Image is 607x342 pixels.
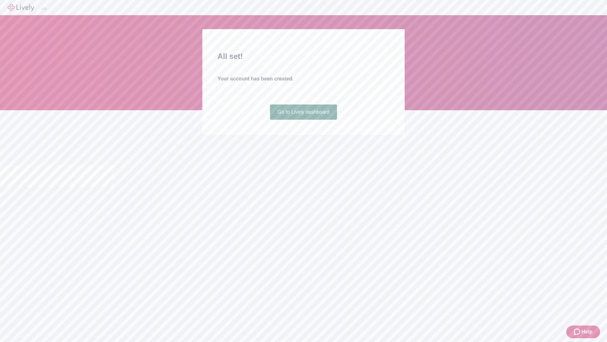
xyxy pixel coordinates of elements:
[574,328,581,336] svg: Zendesk support icon
[581,328,592,336] span: Help
[8,4,34,11] img: Lively
[270,104,337,120] a: Go to Lively dashboard
[42,8,47,10] button: Log out
[566,326,600,338] button: Zendesk support iconHelp
[218,51,389,62] h2: All set!
[218,75,389,83] h4: Your account has been created.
